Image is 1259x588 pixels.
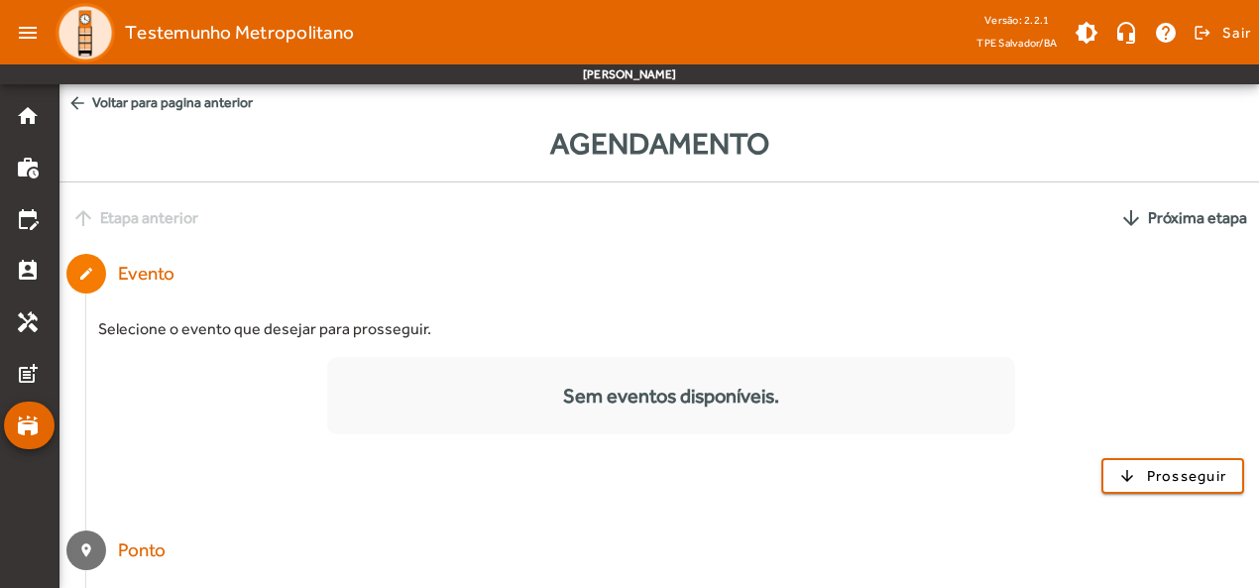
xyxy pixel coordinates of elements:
[118,536,168,565] div: Ponto
[78,542,94,558] mat-icon: location_on
[16,310,40,334] mat-icon: handyman
[16,104,40,128] mat-icon: home
[56,3,115,62] img: Logo TPE
[976,8,1057,33] div: Versão: 2.2.1
[1147,465,1227,488] span: Prosseguir
[1119,206,1143,230] mat-icon: arrow_downward
[98,317,1244,341] div: Selecione o evento que desejar para prosseguir.
[16,207,40,231] mat-icon: edit_calendar
[8,13,48,53] mat-icon: menu
[48,3,354,62] a: Testemunho Metropolitano
[118,260,174,289] div: Evento
[1148,206,1247,230] span: Próxima etapa
[78,266,94,282] mat-icon: create
[976,33,1057,53] span: TPE Salvador/BA
[67,93,87,113] mat-icon: arrow_back
[1191,18,1251,48] button: Sair
[16,413,40,437] mat-icon: stadium
[16,259,40,283] mat-icon: perm_contact_calendar
[59,121,1259,166] span: Agendamento
[59,84,1259,121] span: Voltar para pagina anterior
[16,156,40,179] mat-icon: work_history
[327,381,1015,411] div: Sem eventos disponíveis.
[125,17,354,49] span: Testemunho Metropolitano
[1222,17,1251,49] span: Sair
[1101,458,1245,494] button: Prosseguir
[16,362,40,386] mat-icon: post_add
